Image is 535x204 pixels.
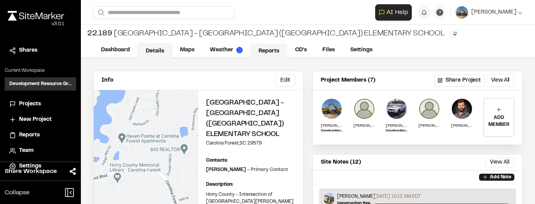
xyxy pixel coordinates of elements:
[485,158,514,167] button: View All
[418,123,440,129] p: [PERSON_NAME]
[206,166,288,173] p: [PERSON_NAME]
[236,47,243,53] img: precipai.png
[8,21,64,28] div: Oh geez...please don't...
[375,4,412,21] button: Open AI Assistant
[374,193,421,200] p: [DATE] 10:12 AM EDT
[9,115,72,124] a: New Project
[9,100,72,108] a: Projects
[353,98,375,120] img: Patrick Connor
[321,129,343,133] p: Construction Representative
[386,129,407,133] p: Construction Representative
[206,140,295,147] p: Carolina Forest , SC 29579
[471,8,516,17] span: [PERSON_NAME]
[9,131,72,139] a: Reports
[9,146,72,155] a: Team
[353,123,375,129] p: [PERSON_NAME]
[202,43,250,58] a: Weather
[93,6,107,19] button: Search
[87,28,444,40] div: [GEOGRAPHIC_DATA] - [GEOGRAPHIC_DATA] ([GEOGRAPHIC_DATA]) Elementary School
[375,4,415,21] div: Open AI Assistant
[337,193,375,200] p: [PERSON_NAME]
[206,181,295,188] p: Description:
[343,43,380,58] a: Settings
[5,167,57,176] span: Share Workspace
[93,43,138,58] a: Dashboard
[250,44,287,58] a: Reports
[287,43,315,58] a: CD's
[19,100,41,108] span: Projects
[19,46,37,55] span: Shares
[19,115,52,124] span: New Project
[321,158,361,167] p: Site Notes (12)
[206,98,295,140] h2: [GEOGRAPHIC_DATA] - [GEOGRAPHIC_DATA] ([GEOGRAPHIC_DATA]) Elementary School
[5,67,76,74] p: Current Workspace
[8,11,64,21] img: rebrand.png
[321,76,376,85] p: Project Members (7)
[451,30,459,38] button: Edit Tags
[206,157,228,164] p: Contacts:
[386,98,407,120] img: Timothy Clark
[456,6,468,19] img: User
[5,188,30,197] span: Collapse
[19,146,33,155] span: Team
[456,6,523,19] button: [PERSON_NAME]
[9,80,72,87] h3: Development Resource Group
[315,43,343,58] a: Files
[386,8,408,17] span: AI Help
[87,28,112,40] span: 22.189
[321,123,343,129] p: [PERSON_NAME]
[101,76,113,85] p: Info
[486,74,514,87] button: View All
[418,98,440,120] img: Austin Graham
[138,44,172,58] a: Details
[451,98,473,120] img: William Bartholomew
[490,174,511,181] p: Add Note
[275,74,295,87] button: Edit
[386,123,407,129] p: [PERSON_NAME]
[451,123,473,129] p: [PERSON_NAME]
[19,131,40,139] span: Reports
[247,168,288,172] span: - Primary Contact
[321,98,343,120] img: Ross Edwards
[172,43,202,58] a: Maps
[484,114,514,128] p: ADD MEMBER
[9,46,72,55] a: Shares
[434,74,484,87] button: Share Project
